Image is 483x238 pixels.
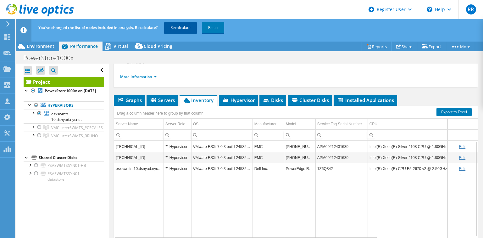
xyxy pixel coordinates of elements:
td: Column Manufacturer, Filter cell [253,129,284,140]
h1: PowerStore1000x [20,54,83,61]
a: Edit [459,156,465,160]
a: PowerStore1000x on [DATE] [24,87,104,95]
td: CPU Column [368,119,460,130]
td: Column Server Name, Value esxswmts-10.dsnyad.nycnet [114,163,164,174]
span: Servers [150,97,175,103]
td: Column Server Role, Value Hypervisor [164,152,191,163]
a: Edit [459,167,465,171]
a: Edit [459,144,465,149]
td: Server Name Column [114,119,164,130]
td: Column Service Tag Serial Number, Value APM00212431639 [315,152,368,163]
div: Model [286,120,296,128]
td: Column Service Tag Serial Number, Value APM00212431639 [315,141,368,152]
td: Column Model, Value 900-564-105 [284,141,315,152]
td: Manufacturer Column [253,119,284,130]
td: Column Server Role, Value Hypervisor [164,141,191,152]
a: PSASWMTSSYN01-HB [24,161,104,170]
td: Column Service Tag Serial Number, Value 1Z6Q842 [315,163,368,174]
a: Export [417,42,446,51]
div: Service Tag Serial Number [317,120,362,128]
span: VMClusterSWMTS_PCSCALES [51,125,103,130]
a: Reports [362,42,392,51]
a: VMClusterSWMTS_PCSCALES [24,123,104,132]
span: You've changed the list of nodes included in analysis. Recalculate? [38,25,158,30]
div: Server Name [116,120,138,128]
a: Reset [202,22,224,33]
a: Hypervisors [24,101,104,110]
td: Column Server Role, Value Hypervisor [164,163,191,174]
td: Column CPU, Filter cell [368,129,460,140]
div: OS [193,120,198,128]
span: Disks [263,97,283,103]
td: Column Model, Filter cell [284,129,315,140]
td: Column Server Role, Filter cell [164,129,191,140]
span: Inventory [183,97,214,103]
span: Hypervisor [222,97,255,103]
td: Column Server Name, Value 10.216.106.20 [114,152,164,163]
td: Column CPU, Value Intel(R) Xeon(R) CPU E5-2670 v2 @ 2.50GHz 2.50 GHz [368,163,460,174]
span: RR [466,4,476,14]
td: Column Server Name, Value 10.216.106.19 [114,141,164,152]
span: Environment [27,43,54,49]
td: Column Manufacturer, Value Dell Inc. [253,163,284,174]
td: Column CPU, Value Intel(R) Xeon(R) Silver 4108 CPU @ 1.80GHz 1.80 GHz [368,141,460,152]
td: Column Server Name, Filter cell [114,129,164,140]
span: Virtual [114,43,128,49]
b: PowerStore1000x on [DATE] [45,88,96,93]
td: Column OS, Value VMware ESXi 7.0.3 build-24585291 [191,141,253,152]
td: OS Column [191,119,253,130]
span: Installed Applications [337,97,394,103]
svg: \n [427,7,432,12]
td: Column Model, Value PowerEdge R720 [284,163,315,174]
td: Column CPU, Value Intel(R) Xeon(R) Silver 4108 CPU @ 1.80GHz 1.80 GHz [368,152,460,163]
td: Column OS, Filter cell [191,129,253,140]
div: Shared Cluster Disks [39,154,104,161]
div: Drag a column header here to group by that column [115,109,205,118]
a: VMClusterSWMTS_BRUNO [24,132,104,140]
a: Share [391,42,417,51]
span: Cluster Disks [291,97,329,103]
td: Column Manufacturer, Value EMC [253,152,284,163]
td: Column OS, Value VMware ESXi 7.0.3 build-24585291 [191,163,253,174]
a: Recalculate [164,22,197,33]
td: Service Tag Serial Number Column [315,119,368,130]
div: CPU [369,120,377,128]
span: Graphs [117,97,142,103]
span: Performance [70,43,98,49]
div: Hypervisor [165,143,190,150]
span: Cloud Pricing [144,43,172,49]
td: Model Column [284,119,315,130]
td: Column Manufacturer, Value EMC [253,141,284,152]
a: More Information [120,74,157,79]
span: VMClusterSWMTS_BRUNO [51,133,98,139]
td: Column OS, Value VMware ESXi 7.0.3 build-24585291 [191,152,253,163]
td: Column Model, Value 900-564-105 [284,152,315,163]
div: Hypervisor [165,165,190,173]
a: PSASWMTSSYN01-datastore [24,170,104,184]
div: Server Role [165,120,185,128]
div: Hypervisor [165,154,190,161]
a: Export to Excel [436,108,472,116]
a: More [446,42,475,51]
div: Manufacturer [254,120,277,128]
a: esxswmts-10.dsnyad.nycnet [24,110,104,123]
td: Column Service Tag Serial Number, Filter cell [315,129,368,140]
a: Project [24,77,104,87]
td: Server Role Column [164,119,191,130]
span: esxswmts-10.dsnyad.nycnet [51,111,82,122]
